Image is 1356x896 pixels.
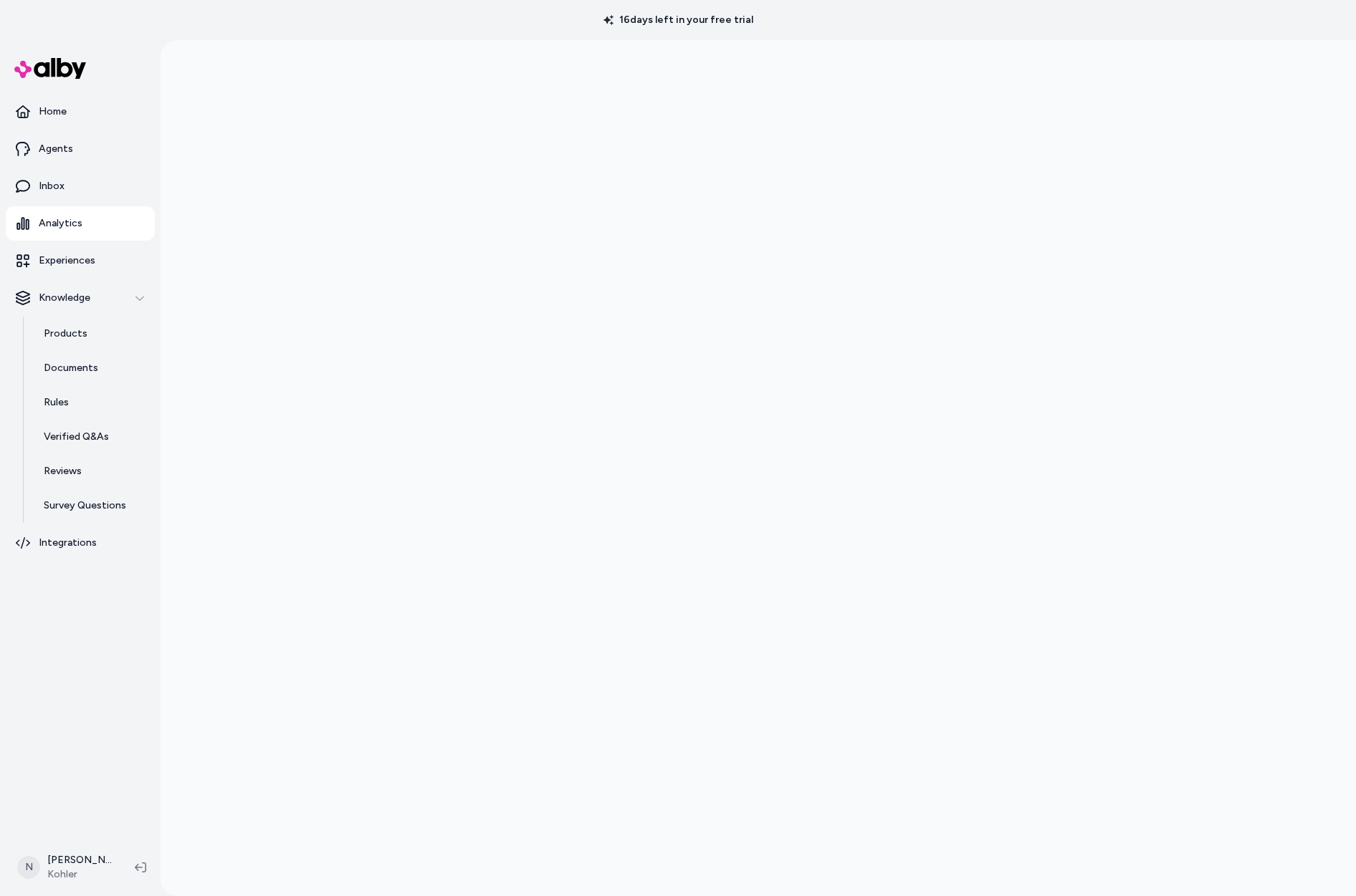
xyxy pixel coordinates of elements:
[44,361,98,375] p: Documents
[6,95,155,129] a: Home
[6,206,155,241] a: Analytics
[6,169,155,203] a: Inbox
[29,488,155,523] a: Survey Questions
[29,385,155,420] a: Rules
[29,317,155,351] a: Products
[29,351,155,385] a: Documents
[9,844,123,890] button: N[PERSON_NAME]Kohler
[29,454,155,488] a: Reviews
[14,58,86,79] img: alby Logo
[6,281,155,315] button: Knowledge
[39,216,82,231] p: Analytics
[6,244,155,278] a: Experiences
[39,291,90,305] p: Knowledge
[39,142,73,156] p: Agents
[44,395,69,410] p: Rules
[17,856,40,879] span: N
[6,526,155,560] a: Integrations
[39,105,67,119] p: Home
[39,254,95,268] p: Experiences
[29,420,155,454] a: Verified Q&As
[44,430,109,444] p: Verified Q&As
[44,327,87,341] p: Products
[6,132,155,166] a: Agents
[39,536,97,550] p: Integrations
[47,853,112,867] p: [PERSON_NAME]
[39,179,65,193] p: Inbox
[47,867,112,882] span: Kohler
[44,464,82,478] p: Reviews
[595,13,762,27] p: 16 days left in your free trial
[44,498,126,513] p: Survey Questions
